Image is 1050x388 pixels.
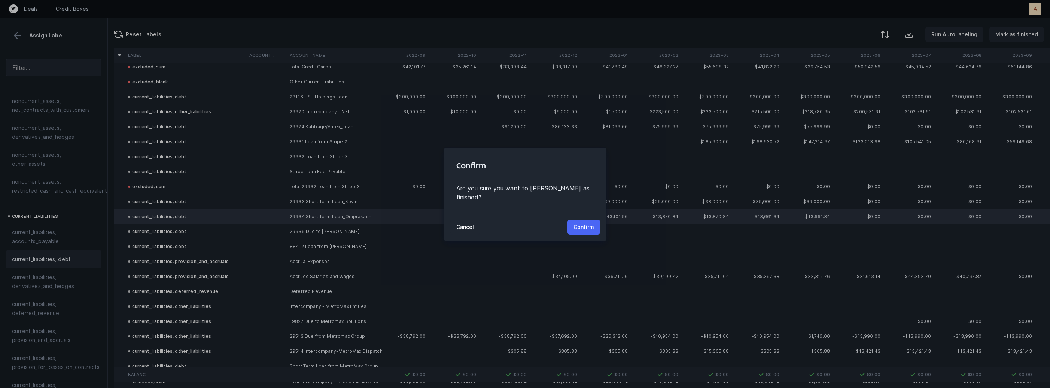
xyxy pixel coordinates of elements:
[444,184,606,214] div: Are you sure you want to [PERSON_NAME] as finished?
[450,220,480,235] button: Cancel
[456,223,474,232] p: Cancel
[444,148,606,184] div: Confirm
[573,223,594,232] p: Confirm
[567,220,600,235] button: Confirm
